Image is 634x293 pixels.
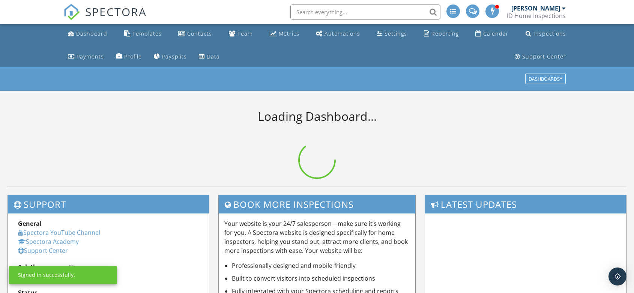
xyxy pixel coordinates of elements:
img: The Best Home Inspection Software - Spectora [63,4,80,20]
a: Spectora Academy [18,237,79,246]
li: Built to convert visitors into scheduled inspections [232,274,410,283]
a: Support Center [18,246,68,255]
strong: General [18,219,42,228]
h3: Latest Updates [425,195,626,213]
a: Metrics [267,27,302,41]
div: Team [237,30,253,37]
a: Contacts [175,27,215,41]
h3: Support [8,195,209,213]
div: Support Center [522,53,566,60]
h3: Book More Inspections [219,195,415,213]
div: Signed in successfully. [18,271,75,279]
a: Payments [65,50,107,64]
a: Settings [374,27,410,41]
div: Payments [77,53,104,60]
div: ID Home Inspections [507,12,566,20]
a: Reporting [421,27,462,41]
div: Metrics [279,30,299,37]
div: Profile [124,53,142,60]
li: Professionally designed and mobile-friendly [232,261,410,270]
a: SPECTORA [63,10,147,26]
div: Settings [385,30,407,37]
a: Support Center [512,50,569,64]
input: Search everything... [290,5,440,20]
a: Automations (Advanced) [313,27,363,41]
a: Paysplits [151,50,190,64]
p: Your website is your 24/7 salesperson—make sure it’s working for you. A Spectora website is desig... [224,219,410,255]
div: Contacts [187,30,212,37]
div: Calendar [483,30,509,37]
div: Paysplits [162,53,187,60]
div: Open Intercom Messenger [608,267,626,285]
a: Inspections [523,27,569,41]
div: Data [207,53,220,60]
a: Company Profile [113,50,145,64]
div: [PERSON_NAME] [511,5,560,12]
div: Reporting [431,30,459,37]
a: Dashboard [65,27,110,41]
div: Ask the community [18,263,199,272]
a: Templates [121,27,165,41]
div: Dashboards [529,77,562,82]
a: Spectora YouTube Channel [18,228,100,237]
div: Dashboard [76,30,107,37]
div: Automations [325,30,360,37]
button: Dashboards [525,74,566,84]
span: SPECTORA [85,4,147,20]
div: Templates [132,30,162,37]
a: Data [196,50,223,64]
a: Team [226,27,256,41]
a: Calendar [472,27,512,41]
div: Inspections [533,30,566,37]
